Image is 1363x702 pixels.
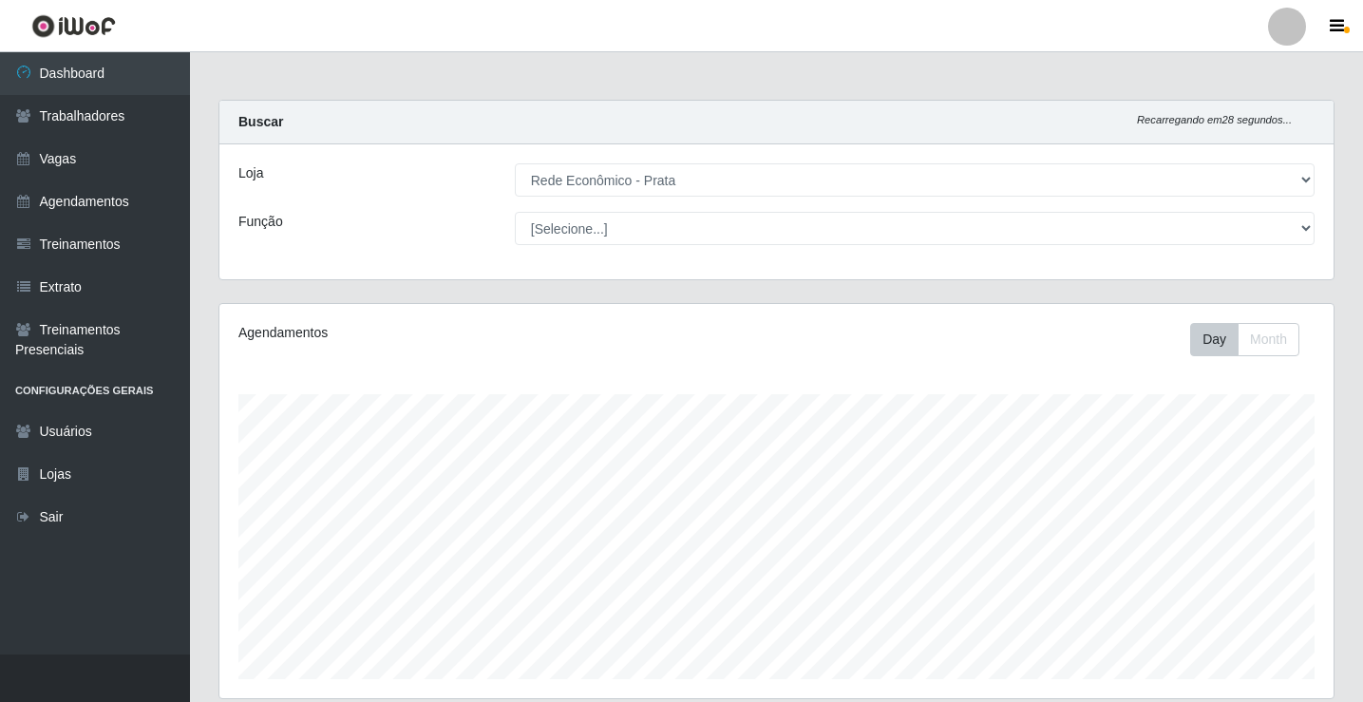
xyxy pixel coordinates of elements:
[238,114,283,129] strong: Buscar
[238,163,263,183] label: Loja
[238,323,671,343] div: Agendamentos
[1238,323,1299,356] button: Month
[1190,323,1315,356] div: Toolbar with button groups
[238,212,283,232] label: Função
[31,14,116,38] img: CoreUI Logo
[1137,114,1292,125] i: Recarregando em 28 segundos...
[1190,323,1299,356] div: First group
[1190,323,1239,356] button: Day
